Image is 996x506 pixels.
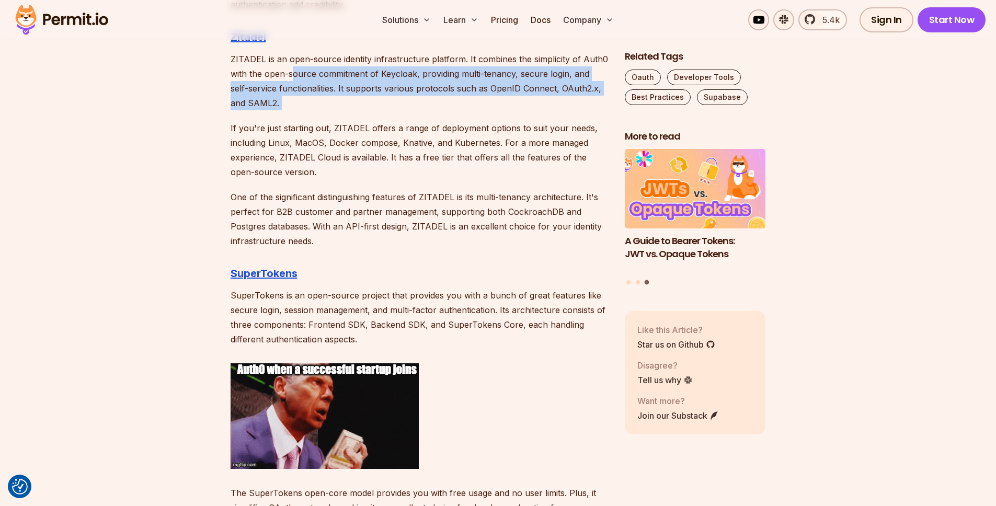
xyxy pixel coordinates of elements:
[816,14,840,26] span: 5.4k
[626,280,631,284] button: Go to slide 1
[439,9,483,30] button: Learn
[231,190,608,248] p: One of the significant distinguishing features of ZITADEL is its multi-tenancy architecture. It's...
[625,89,691,105] a: Best Practices
[637,338,715,351] a: Star us on Github
[625,50,766,63] h2: Related Tags
[636,280,640,284] button: Go to slide 2
[918,7,986,32] a: Start Now
[12,479,28,494] button: Consent Preferences
[10,2,113,38] img: Permit logo
[487,9,522,30] a: Pricing
[378,9,435,30] button: Solutions
[625,235,766,261] h3: A Guide to Bearer Tokens: JWT vs. Opaque Tokens
[231,363,419,469] img: 88f4w9.gif
[231,52,608,110] p: ZITADEL is an open-source identity infrastructure platform. It combines the simplicity of Auth0 w...
[625,130,766,143] h2: More to read
[231,31,266,43] a: Zitadel
[231,267,297,280] a: SuperTokens
[625,70,661,85] a: Oauth
[12,479,28,494] img: Revisit consent button
[526,9,555,30] a: Docs
[625,149,766,274] a: A Guide to Bearer Tokens: JWT vs. Opaque TokensA Guide to Bearer Tokens: JWT vs. Opaque Tokens
[860,7,913,32] a: Sign In
[667,70,741,85] a: Developer Tools
[637,374,693,386] a: Tell us why
[637,324,715,336] p: Like this Article?
[559,9,618,30] button: Company
[625,149,766,286] div: Posts
[231,121,608,179] p: If you're just starting out, ZITADEL offers a range of deployment options to suit your needs, inc...
[637,409,719,422] a: Join our Substack
[637,359,693,372] p: Disagree?
[697,89,748,105] a: Supabase
[645,280,649,285] button: Go to slide 3
[231,288,608,347] p: SuperTokens is an open-source project that provides you with a bunch of great features like secur...
[625,149,766,229] img: A Guide to Bearer Tokens: JWT vs. Opaque Tokens
[637,395,719,407] p: Want more?
[625,149,766,274] li: 3 of 3
[798,9,847,30] a: 5.4k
